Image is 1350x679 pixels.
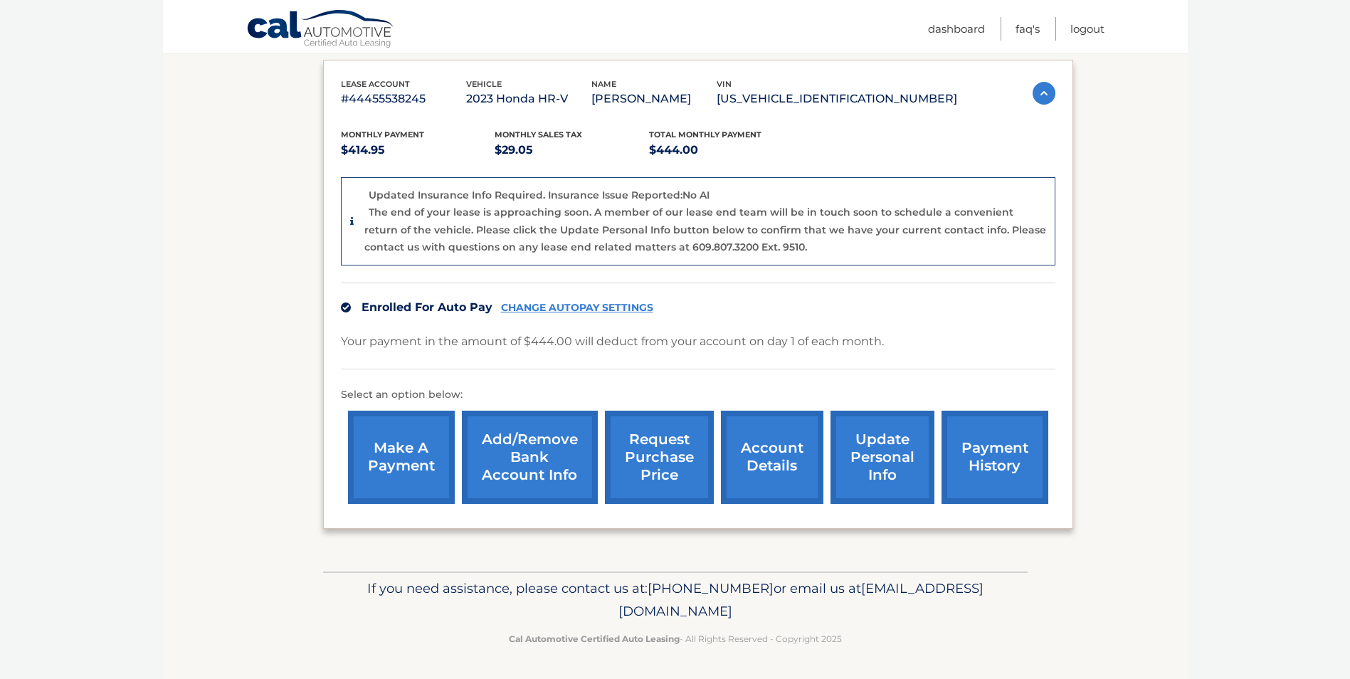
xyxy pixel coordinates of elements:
[348,411,455,504] a: make a payment
[341,302,351,312] img: check.svg
[466,89,591,109] p: 2023 Honda HR-V
[462,411,598,504] a: Add/Remove bank account info
[362,300,492,314] span: Enrolled For Auto Pay
[717,89,957,109] p: [US_VEHICLE_IDENTIFICATION_NUMBER]
[341,386,1055,404] p: Select an option below:
[591,89,717,109] p: [PERSON_NAME]
[495,140,649,160] p: $29.05
[928,17,985,41] a: Dashboard
[466,79,502,89] span: vehicle
[341,140,495,160] p: $414.95
[501,302,653,314] a: CHANGE AUTOPAY SETTINGS
[341,79,410,89] span: lease account
[246,9,396,51] a: Cal Automotive
[1033,82,1055,105] img: accordion-active.svg
[332,577,1018,623] p: If you need assistance, please contact us at: or email us at
[341,89,466,109] p: #44455538245
[495,130,582,140] span: Monthly sales Tax
[591,79,616,89] span: name
[648,580,774,596] span: [PHONE_NUMBER]
[717,79,732,89] span: vin
[332,631,1018,646] p: - All Rights Reserved - Copyright 2025
[830,411,934,504] a: update personal info
[649,140,803,160] p: $444.00
[649,130,761,140] span: Total Monthly Payment
[1016,17,1040,41] a: FAQ's
[942,411,1048,504] a: payment history
[369,189,710,201] p: Updated Insurance Info Required. Insurance Issue Reported:No AI
[1070,17,1104,41] a: Logout
[341,332,884,352] p: Your payment in the amount of $444.00 will deduct from your account on day 1 of each month.
[509,633,680,644] strong: Cal Automotive Certified Auto Leasing
[364,206,1046,253] p: The end of your lease is approaching soon. A member of our lease end team will be in touch soon t...
[721,411,823,504] a: account details
[341,130,424,140] span: Monthly Payment
[605,411,714,504] a: request purchase price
